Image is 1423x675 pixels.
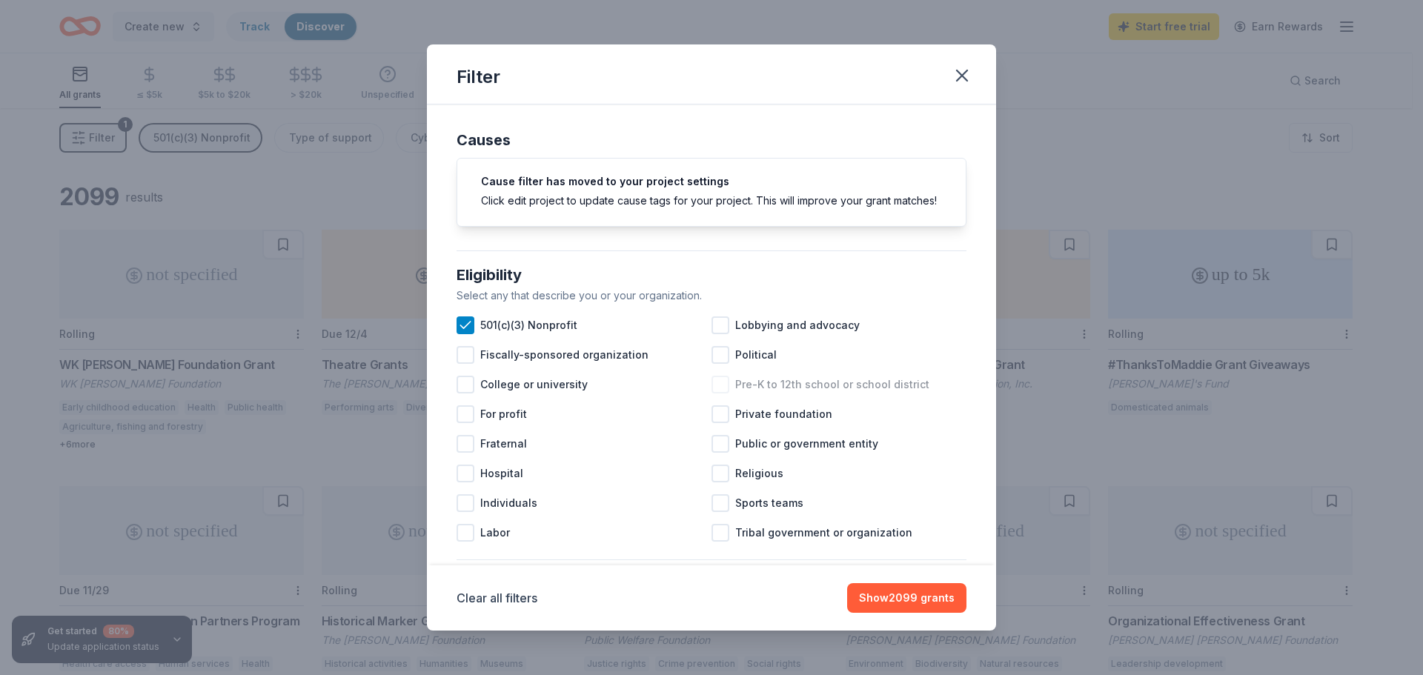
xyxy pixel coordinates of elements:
[457,263,966,287] div: Eligibility
[480,346,649,364] span: Fiscally-sponsored organization
[735,465,783,482] span: Religious
[735,494,803,512] span: Sports teams
[735,435,878,453] span: Public or government entity
[480,376,588,393] span: College or university
[457,589,537,607] button: Clear all filters
[735,316,860,334] span: Lobbying and advocacy
[457,128,966,152] div: Causes
[480,465,523,482] span: Hospital
[735,524,912,542] span: Tribal government or organization
[735,346,777,364] span: Political
[480,316,577,334] span: 501(c)(3) Nonprofit
[735,405,832,423] span: Private foundation
[480,435,527,453] span: Fraternal
[480,405,527,423] span: For profit
[480,494,537,512] span: Individuals
[480,524,510,542] span: Labor
[457,287,966,305] div: Select any that describe you or your organization.
[735,376,929,393] span: Pre-K to 12th school or school district
[847,583,966,613] button: Show2099 grants
[481,176,942,187] h5: Cause filter has moved to your project settings
[457,65,500,89] div: Filter
[481,193,942,208] div: Click edit project to update cause tags for your project. This will improve your grant matches!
